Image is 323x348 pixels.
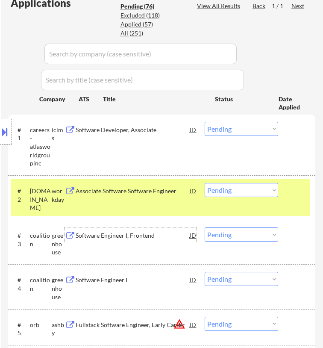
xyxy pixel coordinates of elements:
div: JD [189,227,197,243]
div: JD [189,272,197,287]
div: Back [253,2,266,10]
div: JD [189,183,197,198]
div: Pending (76) [120,2,163,11]
div: ashby [52,321,65,337]
div: greenhouse [52,276,65,301]
div: JD [189,122,197,137]
div: Date Applied [279,95,305,112]
div: Excluded (118) [120,11,163,20]
div: coalition [30,276,51,292]
div: Fullstack Software Engineer, Early Career [76,321,190,329]
div: View All Results [197,2,243,10]
div: Title [103,95,206,103]
div: All (251) [120,29,163,38]
div: coalition [30,231,51,248]
div: Next [291,2,305,10]
div: 1 / 1 [272,2,291,10]
div: orb [30,321,51,329]
div: Status [215,91,267,106]
div: Applied (57) [120,20,163,29]
div: greenhouse [52,231,65,257]
div: Software Engineer I, Frontend [76,231,190,240]
input: Search by company (case sensitive) [44,44,237,64]
div: #5 [18,321,23,337]
div: Software Engineer I [76,276,190,284]
div: #4 [18,276,23,292]
div: #3 [18,231,23,248]
div: JD [189,317,197,332]
button: warning_amber [173,318,185,330]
